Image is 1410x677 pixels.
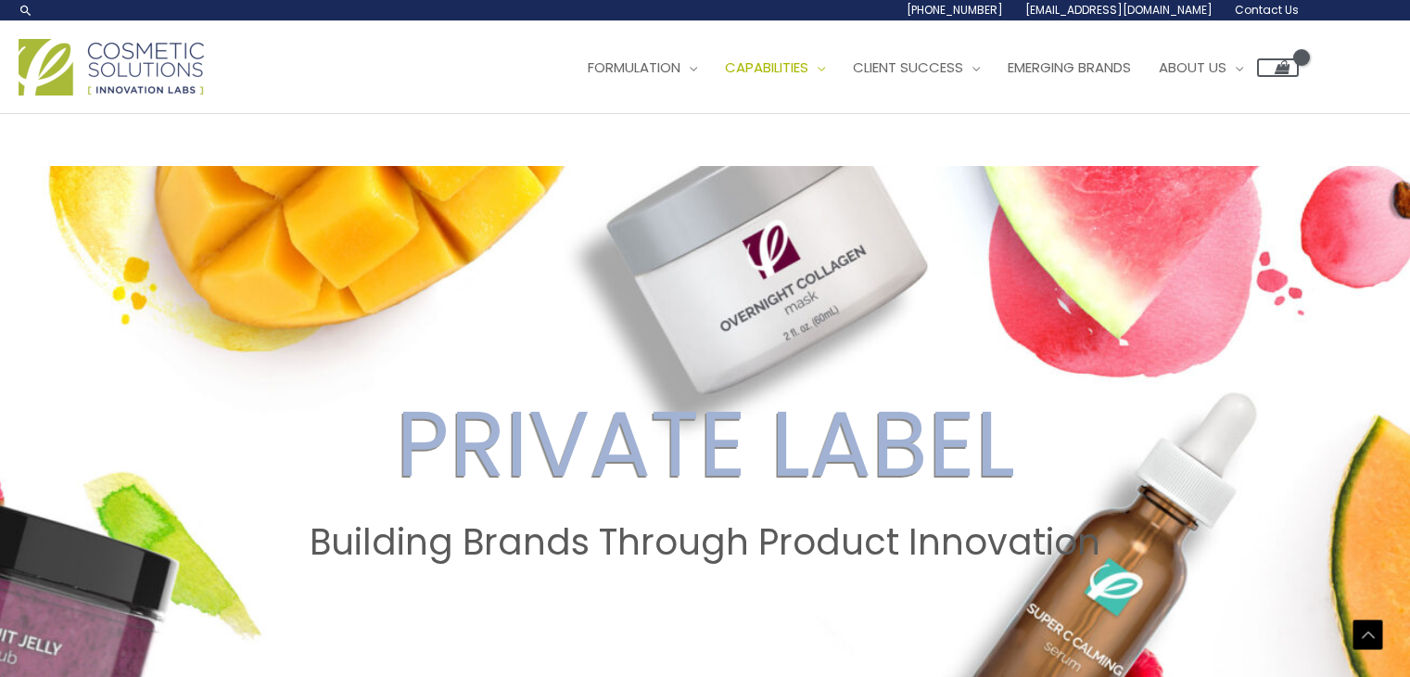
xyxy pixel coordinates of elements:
a: Formulation [574,40,711,96]
a: View Shopping Cart, empty [1257,58,1299,77]
a: About Us [1145,40,1257,96]
span: About Us [1159,57,1226,77]
a: Capabilities [711,40,839,96]
h2: Building Brands Through Product Innovation [18,521,1392,564]
span: Contact Us [1235,2,1299,18]
span: Formulation [588,57,680,77]
span: Emerging Brands [1008,57,1131,77]
span: [PHONE_NUMBER] [907,2,1003,18]
a: Emerging Brands [994,40,1145,96]
h2: PRIVATE LABEL [18,390,1392,499]
span: Capabilities [725,57,808,77]
img: Cosmetic Solutions Logo [19,39,204,96]
nav: Site Navigation [560,40,1299,96]
a: Search icon link [19,3,33,18]
span: [EMAIL_ADDRESS][DOMAIN_NAME] [1025,2,1213,18]
a: Client Success [839,40,994,96]
span: Client Success [853,57,963,77]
